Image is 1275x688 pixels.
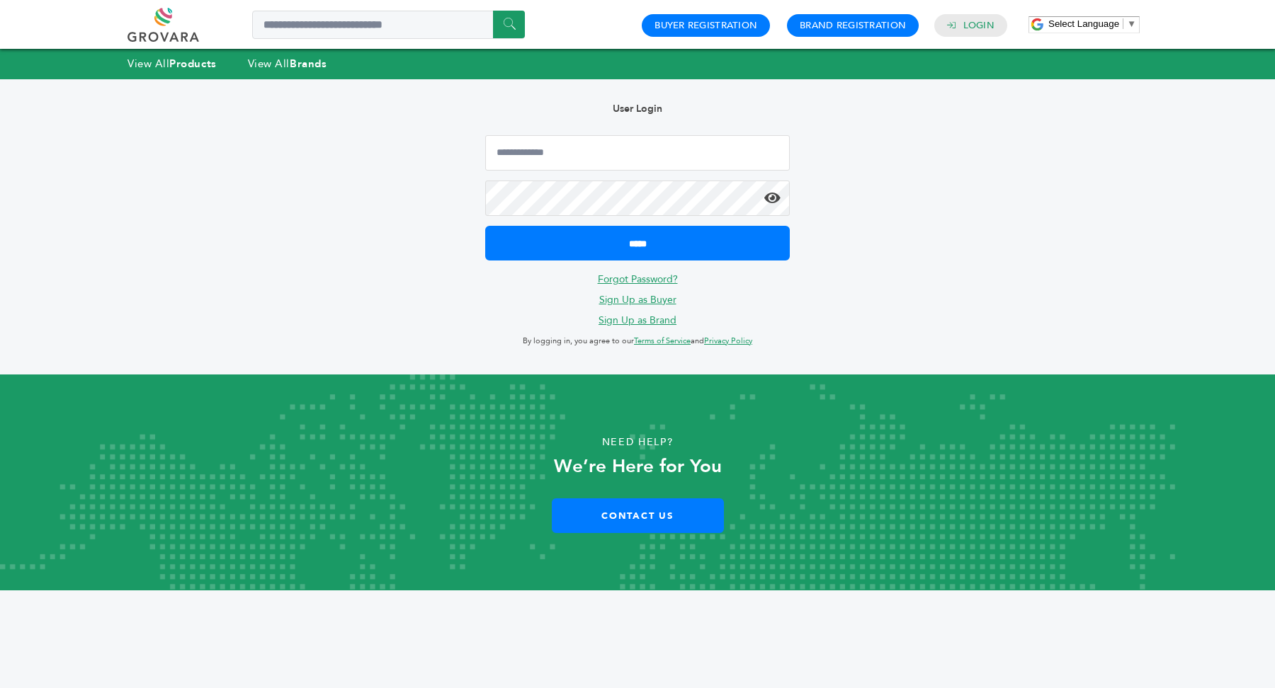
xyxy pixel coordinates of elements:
[485,333,790,350] p: By logging in, you agree to our and
[599,314,676,327] a: Sign Up as Brand
[800,19,906,32] a: Brand Registration
[552,498,724,533] a: Contact Us
[634,336,691,346] a: Terms of Service
[169,57,216,71] strong: Products
[485,180,790,216] input: Password
[598,273,678,286] a: Forgot Password?
[248,57,327,71] a: View AllBrands
[1048,18,1136,29] a: Select Language​
[963,19,994,32] a: Login
[290,57,327,71] strong: Brands
[1048,18,1119,29] span: Select Language
[554,454,722,479] strong: We’re Here for You
[704,336,752,346] a: Privacy Policy
[127,57,217,71] a: View AllProducts
[252,11,525,39] input: Search a product or brand...
[599,293,676,306] a: Sign Up as Buyer
[654,19,757,32] a: Buyer Registration
[485,135,790,171] input: Email Address
[1127,18,1136,29] span: ▼
[64,432,1211,453] p: Need Help?
[613,102,662,115] b: User Login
